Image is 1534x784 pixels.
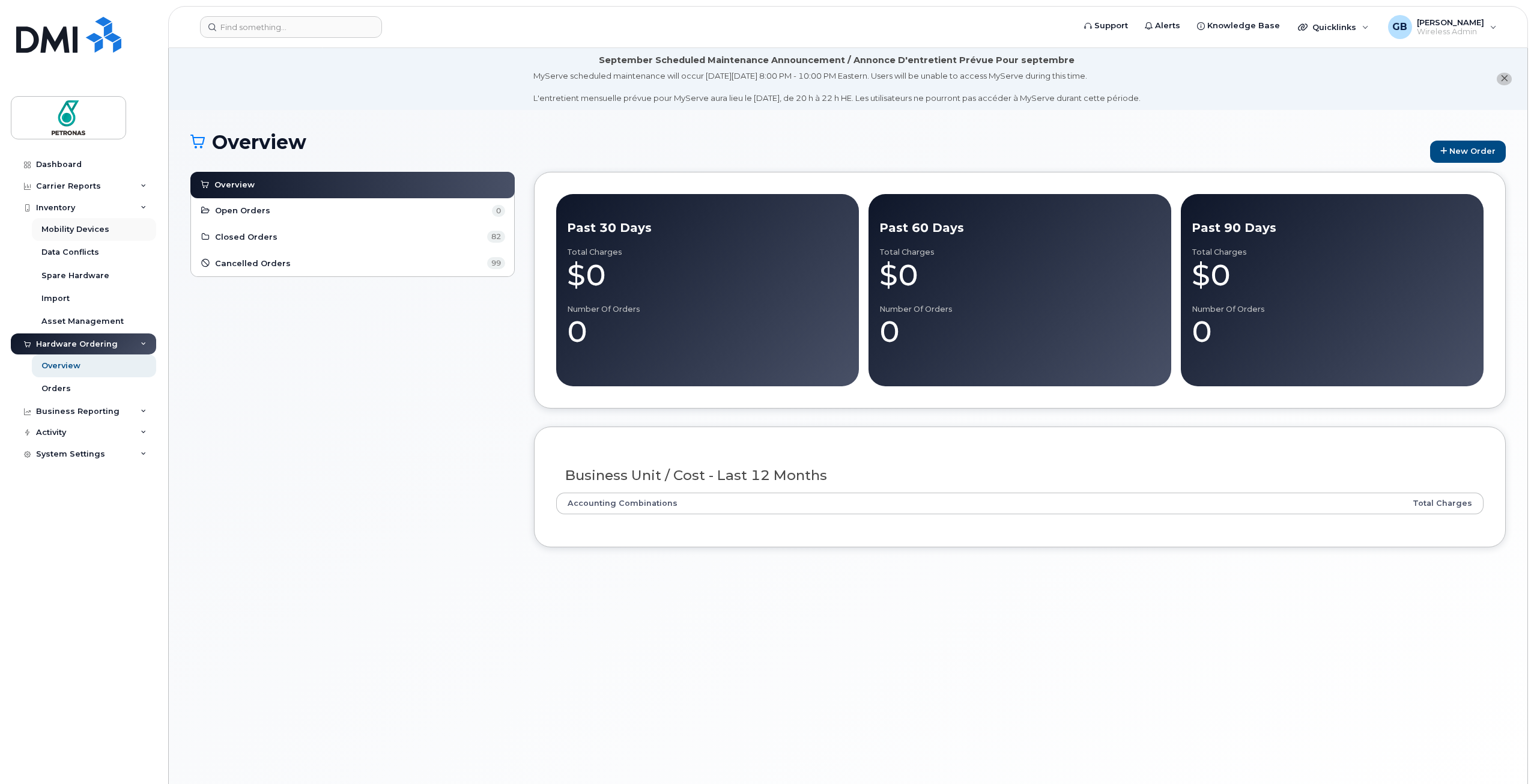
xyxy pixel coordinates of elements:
[1192,219,1473,237] div: Past 90 Days
[879,219,1160,237] div: Past 60 Days
[1430,141,1506,163] a: New Order
[200,256,505,270] a: Cancelled Orders 99
[487,257,505,269] span: 99
[567,305,848,314] div: Number of Orders
[1192,257,1473,293] div: $0
[492,205,505,217] span: 0
[200,230,505,245] a: Closed Orders 82
[879,314,1160,350] div: 0
[1129,493,1484,514] th: Total Charges
[214,179,255,190] span: Overview
[190,132,1424,153] h1: Overview
[879,248,1160,257] div: Total Charges
[1192,248,1473,257] div: Total Charges
[533,70,1141,104] div: MyServe scheduled maintenance will occur [DATE][DATE] 8:00 PM - 10:00 PM Eastern. Users will be u...
[567,257,848,293] div: $0
[1497,73,1512,85] button: close notification
[1192,305,1473,314] div: Number of Orders
[567,248,848,257] div: Total Charges
[199,178,506,192] a: Overview
[599,54,1075,67] div: September Scheduled Maintenance Announcement / Annonce D'entretient Prévue Pour septembre
[556,493,1129,514] th: Accounting Combinations
[215,205,270,216] span: Open Orders
[1192,314,1473,350] div: 0
[879,305,1160,314] div: Number of Orders
[567,219,848,237] div: Past 30 Days
[567,314,848,350] div: 0
[487,231,505,243] span: 82
[215,231,277,243] span: Closed Orders
[215,258,291,269] span: Cancelled Orders
[200,204,505,218] a: Open Orders 0
[565,468,1475,483] h3: Business Unit / Cost - Last 12 Months
[879,257,1160,293] div: $0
